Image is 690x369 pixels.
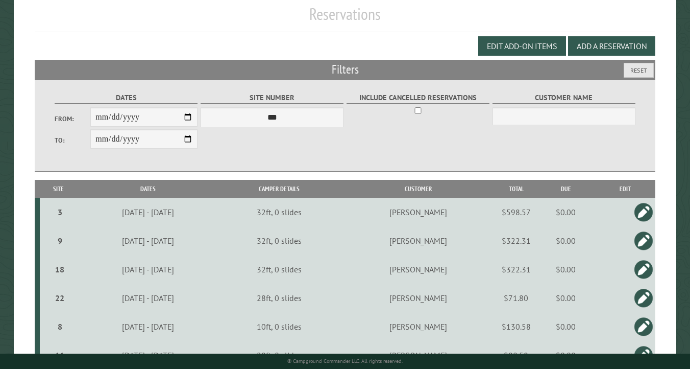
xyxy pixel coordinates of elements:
th: Due [536,180,595,198]
th: Camper Details [218,180,340,198]
label: Include Cancelled Reservations [347,92,489,104]
button: Reset [624,63,654,78]
td: $0.00 [536,284,595,312]
td: [PERSON_NAME] [340,312,496,341]
label: From: [55,114,90,124]
td: $130.58 [496,312,536,341]
th: Total [496,180,536,198]
td: [PERSON_NAME] [340,226,496,255]
td: $0.00 [536,255,595,284]
td: 32ft, 0 slides [218,226,340,255]
div: [DATE] - [DATE] [79,321,216,332]
label: Dates [55,92,198,104]
div: 22 [44,293,76,303]
th: Customer [340,180,496,198]
td: [PERSON_NAME] [340,198,496,226]
td: $598.57 [496,198,536,226]
td: $0.00 [536,312,595,341]
div: 8 [44,321,76,332]
button: Add a Reservation [568,36,655,56]
td: 32ft, 0 slides [218,255,340,284]
td: 10ft, 0 slides [218,312,340,341]
div: [DATE] - [DATE] [79,264,216,274]
label: Site Number [201,92,343,104]
td: 32ft, 0 slides [218,198,340,226]
label: Customer Name [492,92,635,104]
div: 18 [44,264,76,274]
td: $71.80 [496,284,536,312]
td: 28ft, 0 slides [218,284,340,312]
h2: Filters [35,60,656,79]
div: [DATE] - [DATE] [79,293,216,303]
div: [DATE] - [DATE] [79,207,216,217]
div: 3 [44,207,76,217]
div: [DATE] - [DATE] [79,236,216,246]
th: Dates [78,180,218,198]
td: [PERSON_NAME] [340,255,496,284]
td: $0.00 [536,198,595,226]
th: Edit [595,180,655,198]
small: © Campground Commander LLC. All rights reserved. [287,358,403,364]
td: $0.00 [536,226,595,255]
th: Site [40,180,78,198]
div: 11 [44,350,76,360]
td: $322.31 [496,255,536,284]
label: To: [55,135,90,145]
h1: Reservations [35,4,656,32]
button: Edit Add-on Items [478,36,566,56]
div: 9 [44,236,76,246]
td: [PERSON_NAME] [340,284,496,312]
td: $322.31 [496,226,536,255]
div: [DATE] - [DATE] [79,350,216,360]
